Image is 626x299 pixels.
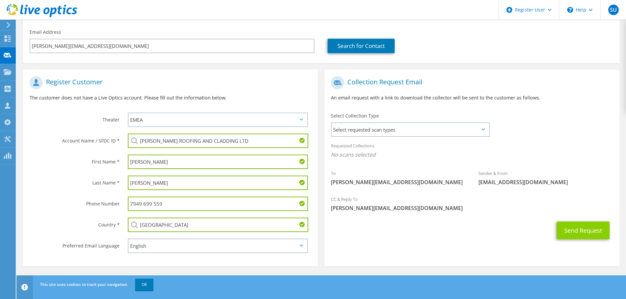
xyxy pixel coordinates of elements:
span: [PERSON_NAME][EMAIL_ADDRESS][DOMAIN_NAME] [331,204,613,212]
label: Account Name / SFDC ID * [30,134,120,144]
label: Phone Number [30,197,120,207]
h1: Register Customer [30,76,308,89]
div: Requested Collections [324,139,619,163]
span: This site uses cookies to track your navigation. [40,282,128,287]
svg: \n [567,7,573,13]
label: Theater [30,113,120,123]
span: [EMAIL_ADDRESS][DOMAIN_NAME] [478,179,613,186]
button: Send Request [557,222,610,239]
span: [PERSON_NAME][EMAIL_ADDRESS][DOMAIN_NAME] [331,179,465,186]
label: Preferred Email Language [30,239,120,249]
div: To [324,166,472,189]
p: The customer does not have a Live Optics account. Please fill out the information below. [30,94,311,101]
label: Email Address [30,29,61,35]
label: Select Collection Type [331,113,379,119]
span: Select requested scan types [332,123,489,136]
label: Last Name * [30,176,120,186]
a: Search for Contact [328,39,395,53]
label: First Name * [30,155,120,165]
span: No scans selected [331,151,613,158]
p: An email request with a link to download the collector will be sent to the customer as follows. [331,94,613,101]
h1: Collection Request Email [331,76,609,89]
div: CC & Reply To [324,192,619,215]
span: SU [608,5,619,15]
label: Country * [30,218,120,228]
div: Sender & From [472,166,619,189]
a: OK [135,279,153,290]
